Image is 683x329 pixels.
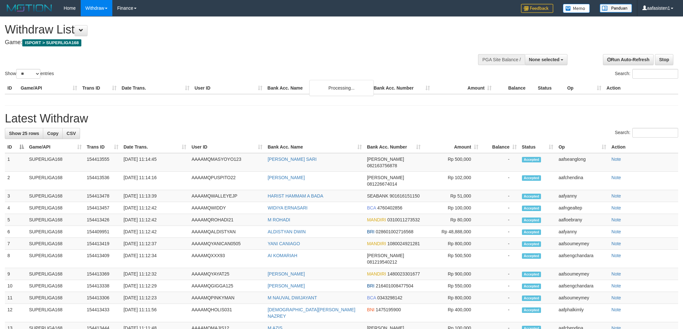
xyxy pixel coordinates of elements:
[121,250,189,268] td: [DATE] 11:12:34
[268,229,306,234] a: ALDISTYAN DWIN
[121,172,189,190] td: [DATE] 11:14:16
[189,202,265,214] td: AAAAMQWIDDY
[121,238,189,250] td: [DATE] 11:12:37
[481,238,519,250] td: -
[565,82,604,94] th: Op
[478,54,525,65] div: PGA Site Balance /
[189,153,265,172] td: AAAAMQMASYOYO123
[556,226,609,238] td: aafyanny
[189,141,265,153] th: User ID: activate to sort column ascending
[367,175,404,180] span: [PERSON_NAME]
[26,304,84,322] td: SUPERLIGA168
[84,214,121,226] td: 154413426
[84,238,121,250] td: 154413419
[556,238,609,250] td: aafsoumeymey
[26,292,84,304] td: SUPERLIGA168
[5,190,26,202] td: 3
[611,217,621,222] a: Note
[9,131,39,136] span: Show 25 rows
[367,295,376,300] span: BCA
[5,214,26,226] td: 5
[5,280,26,292] td: 10
[367,163,397,168] span: Copy 082163756878 to clipboard
[5,39,449,46] h4: Game:
[268,175,305,180] a: [PERSON_NAME]
[26,141,84,153] th: Game/API: activate to sort column ascending
[121,153,189,172] td: [DATE] 11:14:45
[189,172,265,190] td: AAAAMQPUSPITO22
[5,153,26,172] td: 1
[119,82,192,94] th: Date Trans.
[522,284,541,289] span: Accepted
[5,82,18,94] th: ID
[84,250,121,268] td: 154413409
[556,268,609,280] td: aafsoumeymey
[189,214,265,226] td: AAAAMQROHADI21
[556,153,609,172] td: aafseanglong
[481,268,519,280] td: -
[423,268,481,280] td: Rp 900,000
[367,259,397,265] span: Copy 081219540212 to clipboard
[611,175,621,180] a: Note
[377,205,403,210] span: Copy 4760402856 to clipboard
[377,295,403,300] span: Copy 0343298142 to clipboard
[481,214,519,226] td: -
[26,172,84,190] td: SUPERLIGA168
[268,253,297,258] a: AI KOMARIAH
[18,82,80,94] th: Game/API
[481,292,519,304] td: -
[376,283,413,288] span: Copy 216401008477504 to clipboard
[84,172,121,190] td: 154413536
[423,202,481,214] td: Rp 100,000
[611,307,621,312] a: Note
[387,217,420,222] span: Copy 0310011273532 to clipboard
[84,202,121,214] td: 154413457
[481,202,519,214] td: -
[367,193,388,198] span: SEABANK
[423,304,481,322] td: Rp 400,000
[390,193,420,198] span: Copy 901616151150 to clipboard
[26,226,84,238] td: SUPERLIGA168
[556,141,609,153] th: Op: activate to sort column ascending
[189,250,265,268] td: AAAAMQXXX93
[5,172,26,190] td: 2
[26,250,84,268] td: SUPERLIGA168
[481,172,519,190] td: -
[268,295,317,300] a: M NAUVAL DWIJAYANT
[309,80,374,96] div: Processing...
[632,128,678,138] input: Search:
[189,280,265,292] td: AAAAMQGIGGA125
[423,226,481,238] td: Rp 48,888,000
[525,54,568,65] button: None selected
[84,190,121,202] td: 154413478
[5,141,26,153] th: ID: activate to sort column descending
[367,229,374,234] span: BRI
[268,307,355,319] a: [DEMOGRAPHIC_DATA][PERSON_NAME] NAZREY
[481,153,519,172] td: -
[5,250,26,268] td: 8
[611,193,621,198] a: Note
[5,202,26,214] td: 4
[268,241,300,246] a: YANI CANIAGO
[556,202,609,214] td: aafngealtep
[26,153,84,172] td: SUPERLIGA168
[387,271,420,276] span: Copy 1480023301677 to clipboard
[189,292,265,304] td: AAAAMQPINKYMAN
[43,128,63,139] a: Copy
[5,226,26,238] td: 6
[367,253,404,258] span: [PERSON_NAME]
[603,54,654,65] a: Run Auto-Refresh
[16,69,40,79] select: Showentries
[535,82,565,94] th: Status
[556,280,609,292] td: aafsengchandara
[481,280,519,292] td: -
[268,205,307,210] a: WIDIYA ERNASARI
[268,157,317,162] a: [PERSON_NAME] SARI
[423,214,481,226] td: Rp 80,000
[609,141,678,153] th: Action
[367,307,374,312] span: BNI
[367,205,376,210] span: BCA
[80,82,119,94] th: Trans ID
[522,307,541,313] span: Accepted
[265,141,364,153] th: Bank Acc. Name: activate to sort column ascending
